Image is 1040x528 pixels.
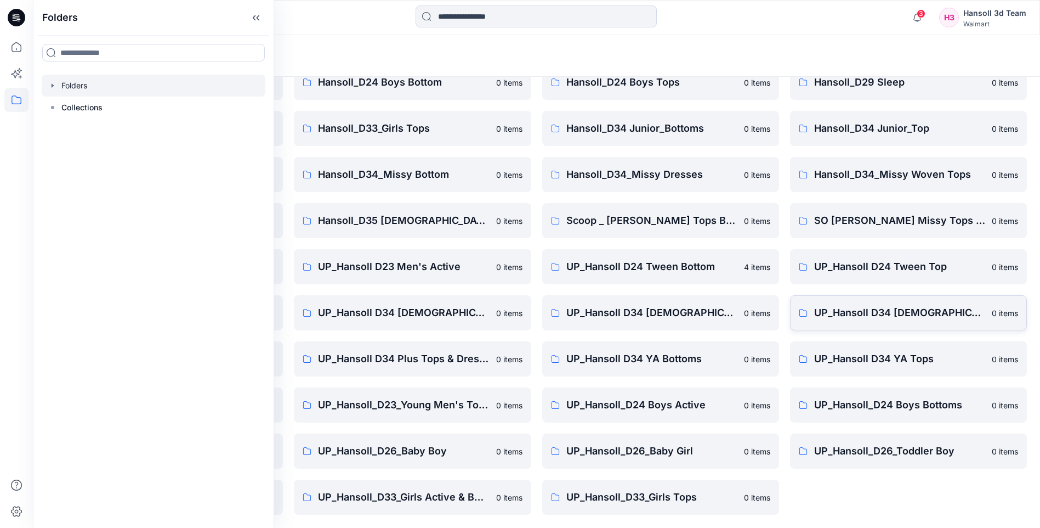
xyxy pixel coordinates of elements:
span: 3 [917,9,925,18]
a: Scoop _ [PERSON_NAME] Tops Bottoms Dresses0 items [542,203,779,238]
a: UP_Hansoll D24 Tween Top0 items [790,249,1027,284]
p: 0 items [744,77,770,88]
a: UP_Hansoll_D33_Girls Active & Bottoms0 items [294,480,531,515]
p: UP_Hansoll_D33_Girls Tops [566,490,737,505]
p: 0 items [992,215,1018,227]
p: UP_Hansoll_D26_Toddler Boy [814,443,985,459]
p: UP_Hansoll D34 YA Tops [814,351,985,367]
p: UP_Hansoll D34 [DEMOGRAPHIC_DATA] Dresses [566,305,737,321]
a: UP_Hansoll D34 [DEMOGRAPHIC_DATA] Bottoms0 items [294,295,531,330]
p: UP_Hansoll_D26_Baby Girl [566,443,737,459]
a: UP_Hansoll_D26_Toddler Boy0 items [790,434,1027,469]
a: UP_Hansoll D24 Tween Bottom4 items [542,249,779,284]
p: 0 items [496,446,522,457]
div: Walmart [963,20,1026,28]
a: UP_Hansoll D23 Men's Active0 items [294,249,531,284]
p: UP_Hansoll_D23_Young Men's Tops [318,397,489,413]
a: UP_Hansoll D34 YA Tops0 items [790,341,1027,377]
p: 0 items [744,446,770,457]
a: UP_Hansoll_D24 Boys Bottoms0 items [790,387,1027,423]
p: 0 items [496,307,522,319]
p: 0 items [744,400,770,411]
p: Hansoll_D34_Missy Woven Tops [814,167,985,182]
p: UP_Hansoll D24 Tween Bottom [566,259,737,274]
p: Hansoll_D34_Missy Bottom [318,167,489,182]
p: Hansoll_D34 Junior_Top [814,121,985,136]
p: Scoop _ [PERSON_NAME] Tops Bottoms Dresses [566,213,737,228]
p: 0 items [992,169,1018,181]
a: Hansoll_D33_Girls Tops0 items [294,111,531,146]
p: 0 items [496,77,522,88]
a: Hansoll_D35 [DEMOGRAPHIC_DATA] Plus Top & Dresses0 items [294,203,531,238]
p: 0 items [496,492,522,503]
a: Hansoll_D24 Boys Tops0 items [542,65,779,100]
a: Hansoll_D34_Missy Bottom0 items [294,157,531,192]
p: 0 items [496,353,522,365]
a: UP_Hansoll_D24 Boys Active0 items [542,387,779,423]
p: UP_Hansoll D34 [DEMOGRAPHIC_DATA] Bottoms [318,305,489,321]
p: 0 items [992,446,1018,457]
p: UP_Hansoll D34 YA Bottoms [566,351,737,367]
p: Hansoll_D24 Boys Bottom [318,75,489,90]
p: 0 items [744,123,770,134]
p: 0 items [496,215,522,227]
p: UP_Hansoll_D24 Boys Active [566,397,737,413]
p: 0 items [744,492,770,503]
p: 0 items [992,307,1018,319]
p: SO [PERSON_NAME] Missy Tops Bottoms Dresses [814,213,985,228]
p: Hansoll_D29 Sleep [814,75,985,90]
p: UP_Hansoll_D33_Girls Active & Bottoms [318,490,489,505]
a: UP_Hansoll D34 [DEMOGRAPHIC_DATA] Dresses0 items [542,295,779,330]
p: 0 items [496,400,522,411]
a: Hansoll_D24 Boys Bottom0 items [294,65,531,100]
p: 0 items [992,353,1018,365]
a: UP_Hansoll_D26_Baby Boy0 items [294,434,531,469]
a: UP_Hansoll D34 YA Bottoms0 items [542,341,779,377]
p: UP_Hansoll D23 Men's Active [318,259,489,274]
a: Hansoll_D34_Missy Woven Tops0 items [790,157,1027,192]
p: 0 items [992,77,1018,88]
p: Hansoll_D35 [DEMOGRAPHIC_DATA] Plus Top & Dresses [318,213,489,228]
p: Hansoll_D34 Junior_Bottoms [566,121,737,136]
p: 0 items [744,353,770,365]
p: 0 items [992,261,1018,273]
a: Hansoll_D34_Missy Dresses0 items [542,157,779,192]
a: UP_Hansoll_D26_Baby Girl0 items [542,434,779,469]
p: UP_Hansoll D34 [DEMOGRAPHIC_DATA] Knit Tops [814,305,985,321]
div: Hansoll 3d Team [963,7,1026,20]
p: 0 items [496,123,522,134]
a: Hansoll_D34 Junior_Top0 items [790,111,1027,146]
p: Collections [61,101,103,114]
p: 4 items [744,261,770,273]
p: 0 items [992,123,1018,134]
p: UP_Hansoll D34 Plus Tops & Dresses [318,351,489,367]
a: Hansoll_D34 Junior_Bottoms0 items [542,111,779,146]
div: H3 [939,8,959,27]
p: Hansoll_D24 Boys Tops [566,75,737,90]
p: 0 items [496,261,522,273]
p: 0 items [496,169,522,181]
p: UP_Hansoll D24 Tween Top [814,259,985,274]
p: 0 items [744,307,770,319]
a: UP_Hansoll_D23_Young Men's Tops0 items [294,387,531,423]
p: UP_Hansoll_D24 Boys Bottoms [814,397,985,413]
p: 0 items [992,400,1018,411]
p: Hansoll_D34_Missy Dresses [566,167,737,182]
a: UP_Hansoll D34 [DEMOGRAPHIC_DATA] Knit Tops0 items [790,295,1027,330]
p: 0 items [744,215,770,227]
a: UP_Hansoll_D33_Girls Tops0 items [542,480,779,515]
a: SO [PERSON_NAME] Missy Tops Bottoms Dresses0 items [790,203,1027,238]
a: UP_Hansoll D34 Plus Tops & Dresses0 items [294,341,531,377]
p: 0 items [744,169,770,181]
p: UP_Hansoll_D26_Baby Boy [318,443,489,459]
p: Hansoll_D33_Girls Tops [318,121,489,136]
a: Hansoll_D29 Sleep0 items [790,65,1027,100]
